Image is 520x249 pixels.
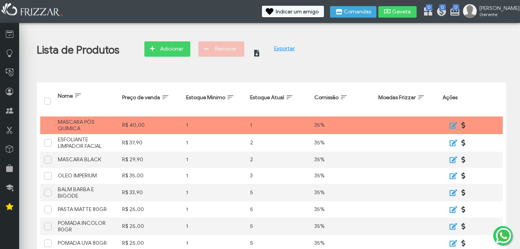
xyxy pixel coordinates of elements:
[122,189,178,196] div: R$ 33,90
[58,206,114,213] div: PASTA MATTE 80GR
[44,98,49,103] div: Selecionar tudo
[446,137,458,149] button: ui-button
[37,43,119,57] h1: Lista de Produtos
[446,238,458,249] button: ui-button
[122,206,178,213] div: R$ 25,00
[378,94,416,101] span: Moedas Frizzar
[458,238,470,249] button: ui-button
[314,172,371,179] div: 35%
[186,189,242,196] div: 1
[439,4,446,10] span: 0
[118,86,182,116] th: Preço de venda
[464,204,464,215] span: ui-button
[458,154,470,165] button: ui-button
[246,134,310,152] td: 2
[246,116,310,134] td: 1
[458,204,470,215] button: ui-button
[374,86,438,116] th: Moedas Frizzar
[314,139,371,146] div: 35%
[246,86,310,116] th: Estoque Atual
[58,93,73,99] span: Nome
[186,139,242,146] div: 1
[464,221,464,232] span: ui-button
[58,156,114,163] div: MASCARA BLACK
[186,206,242,213] div: 1
[252,41,270,59] button: ui-button
[463,4,516,20] a: [PERSON_NAME] Gerente
[186,122,242,128] div: 1
[274,45,295,52] a: Exportar
[246,218,310,235] td: 5
[314,189,371,196] div: 35%
[58,240,114,246] div: POMADA UVA 80GR
[186,172,242,179] div: 1
[246,152,310,168] td: 2
[122,156,178,163] div: R$ 29,90
[446,204,458,215] button: ui-button
[54,86,118,116] th: Nome
[446,187,458,198] button: ui-button
[446,170,458,182] button: ui-button
[330,6,376,18] button: Comandas
[122,122,178,128] div: R$ 40,00
[276,9,319,15] span: Indicar um amigo
[311,86,374,116] th: Comissão
[58,186,114,199] div: BALM BARBA E BIGODE
[458,221,470,232] button: ui-button
[464,120,464,131] span: ui-button
[479,11,514,17] span: Gerente
[464,187,464,198] span: ui-button
[378,6,417,18] button: Gaveta
[314,156,371,163] div: 35%
[423,6,430,18] a: 0
[158,43,185,55] span: Adicionar
[186,223,242,229] div: 1
[258,44,264,56] span: ui-button
[314,122,371,128] div: 35%
[494,226,513,245] img: whatsapp.png
[262,6,324,17] button: Indicar um amigo
[246,201,310,218] td: 5
[122,172,178,179] div: R$ 35,00
[464,170,464,182] span: ui-button
[450,6,457,18] a: 0
[122,94,160,101] span: Preço de venda
[144,41,190,57] button: Adicionar
[250,94,284,101] span: Estoque Atual
[458,137,470,149] button: ui-button
[446,120,458,131] button: ui-button
[246,168,310,184] td: 3
[464,154,464,165] span: ui-button
[122,139,178,146] div: R$ 37,90
[479,5,514,11] span: [PERSON_NAME]
[453,4,459,10] span: 0
[58,220,114,233] div: POMADA INCOLOR 80GR
[182,86,246,116] th: Estoque Minimo
[439,86,503,116] th: Ações
[314,94,338,101] span: Comissão
[443,94,458,101] span: Ações
[344,9,371,15] span: Comandas
[458,120,470,131] button: ui-button
[458,170,470,182] button: ui-button
[58,119,114,132] div: MASCARA PÓS QUIMICA
[436,6,444,18] a: 0
[246,184,310,201] td: 5
[446,154,458,165] button: ui-button
[458,187,470,198] button: ui-button
[122,223,178,229] div: R$ 25,00
[464,238,464,249] span: ui-button
[392,9,411,15] span: Gaveta
[186,94,225,101] span: Estoque Minimo
[426,4,432,10] span: 0
[314,206,371,213] div: 35%
[314,223,371,229] div: 35%
[446,221,458,232] button: ui-button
